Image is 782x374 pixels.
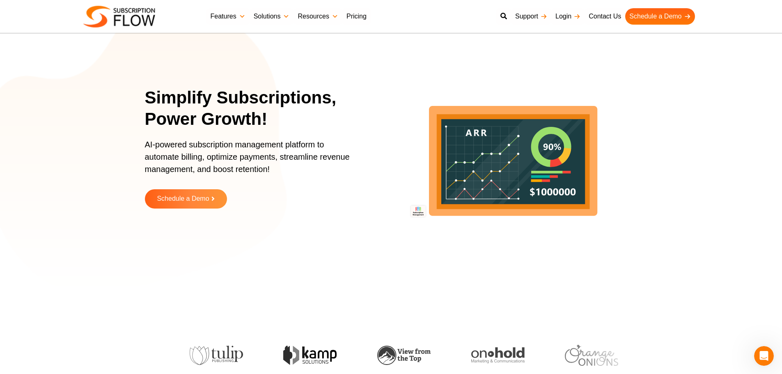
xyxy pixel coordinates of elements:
a: Support [511,8,551,25]
img: vault [556,344,610,366]
a: Features [206,8,250,25]
iframe: Intercom live chat [754,346,774,366]
a: Resources [294,8,342,25]
img: orange-onions [462,345,516,366]
span: Schedule a Demo [157,195,209,202]
a: Pricing [342,8,371,25]
a: Solutions [250,8,294,25]
h1: Simplify Subscriptions, Power Growth! [145,87,369,130]
a: Schedule a Demo [625,8,695,25]
a: Schedule a Demo [145,189,227,209]
a: Login [551,8,585,25]
a: Contact Us [585,8,625,25]
img: view-from-the-top [275,346,328,365]
img: Subscriptionflow [83,6,155,28]
img: onhold-marketing [368,347,422,364]
p: AI-powered subscription management platform to automate billing, optimize payments, streamline re... [145,138,358,184]
img: kamp-solution [181,346,234,365]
